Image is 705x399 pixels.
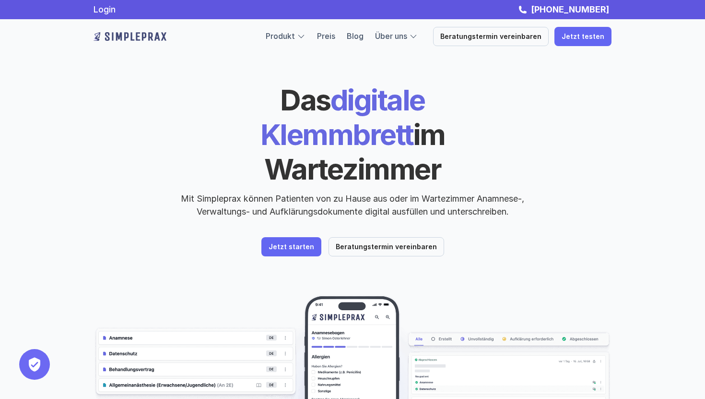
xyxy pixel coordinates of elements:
[266,31,295,41] a: Produkt
[317,31,335,41] a: Preis
[375,31,407,41] a: Über uns
[187,83,518,186] h1: digitale Klemmbrett
[94,4,116,14] a: Login
[329,237,444,256] a: Beratungstermin vereinbaren
[336,243,437,251] p: Beratungstermin vereinbaren
[269,243,314,251] p: Jetzt starten
[562,33,604,41] p: Jetzt testen
[280,83,330,117] span: Das
[531,4,609,14] strong: [PHONE_NUMBER]
[264,117,450,186] span: im Wartezimmer
[173,192,532,218] p: Mit Simpleprax können Patienten von zu Hause aus oder im Wartezimmer Anamnese-, Verwaltungs- und ...
[554,27,611,46] a: Jetzt testen
[347,31,364,41] a: Blog
[440,33,541,41] p: Beratungstermin vereinbaren
[433,27,549,46] a: Beratungstermin vereinbaren
[529,4,611,14] a: [PHONE_NUMBER]
[261,237,321,256] a: Jetzt starten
